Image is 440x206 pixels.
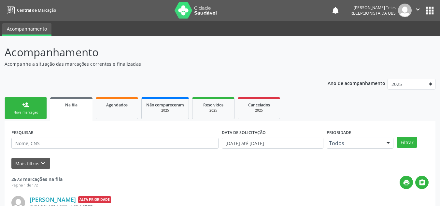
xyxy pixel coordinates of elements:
[11,176,63,182] strong: 2573 marcações na fila
[11,138,219,149] input: Nome, CNS
[222,138,324,149] input: Selecione um intervalo
[397,137,417,148] button: Filtrar
[350,10,396,16] span: Recepcionista da UBS
[327,128,351,138] label: Prioridade
[328,79,385,87] p: Ano de acompanhamento
[222,128,266,138] label: DATA DE SOLICITAÇÃO
[22,101,29,108] div: person_add
[203,102,223,108] span: Resolvidos
[197,108,230,113] div: 2025
[78,196,111,203] span: Alta Prioridade
[106,102,128,108] span: Agendados
[403,179,410,186] i: print
[9,110,42,115] div: Nova marcação
[331,6,340,15] button: notifications
[5,44,306,61] p: Acompanhamento
[243,108,275,113] div: 2025
[11,158,50,169] button: Mais filtroskeyboard_arrow_down
[419,179,426,186] i: 
[248,102,270,108] span: Cancelados
[5,61,306,67] p: Acompanhe a situação das marcações correntes e finalizadas
[350,5,396,10] div: [PERSON_NAME] Teles
[65,102,78,108] span: Na fila
[146,102,184,108] span: Não compareceram
[2,23,51,36] a: Acompanhamento
[415,176,429,189] button: 
[39,160,47,167] i: keyboard_arrow_down
[329,140,380,146] span: Todos
[11,128,34,138] label: PESQUISAR
[398,4,412,17] img: img
[5,5,56,16] a: Central de Marcação
[146,108,184,113] div: 2025
[400,176,413,189] button: print
[11,183,63,188] div: Página 1 de 172
[17,7,56,13] span: Central de Marcação
[424,5,435,16] button: apps
[412,4,424,17] button: 
[414,6,421,13] i: 
[30,196,76,203] a: [PERSON_NAME]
